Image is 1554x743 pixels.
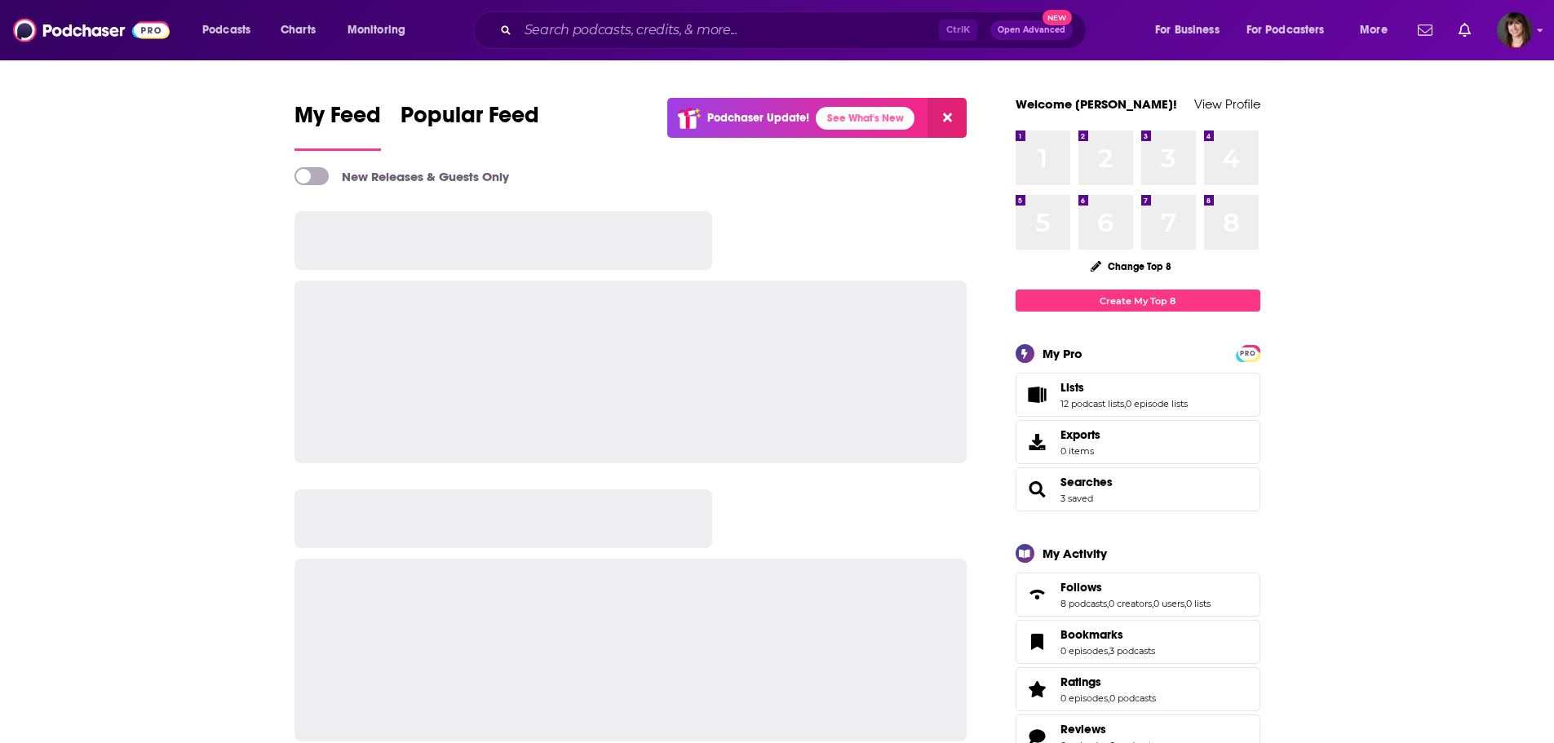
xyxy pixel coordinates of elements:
[401,101,539,139] span: Popular Feed
[294,167,509,185] a: New Releases & Guests Only
[1184,598,1186,609] span: ,
[1497,12,1533,48] button: Show profile menu
[13,15,170,46] img: Podchaser - Follow, Share and Rate Podcasts
[1238,347,1258,360] span: PRO
[1238,347,1258,359] a: PRO
[1497,12,1533,48] span: Logged in as AKChaney
[1016,620,1260,664] span: Bookmarks
[1186,598,1211,609] a: 0 lists
[1021,630,1054,653] a: Bookmarks
[1060,493,1093,504] a: 3 saved
[1144,17,1240,43] button: open menu
[202,19,250,42] span: Podcasts
[1124,398,1126,409] span: ,
[1152,598,1153,609] span: ,
[1060,475,1113,489] a: Searches
[1060,627,1123,642] span: Bookmarks
[1016,290,1260,312] a: Create My Top 8
[1236,17,1348,43] button: open menu
[281,19,316,42] span: Charts
[1021,678,1054,701] a: Ratings
[1060,674,1156,689] a: Ratings
[1060,645,1108,657] a: 0 episodes
[1109,598,1152,609] a: 0 creators
[348,19,405,42] span: Monitoring
[1060,692,1108,704] a: 0 episodes
[1060,598,1107,609] a: 8 podcasts
[1497,12,1533,48] img: User Profile
[1021,583,1054,606] a: Follows
[1060,722,1156,736] a: Reviews
[1060,627,1155,642] a: Bookmarks
[294,101,381,139] span: My Feed
[1348,17,1408,43] button: open menu
[270,17,325,43] a: Charts
[1043,10,1072,25] span: New
[1109,692,1156,704] a: 0 podcasts
[294,101,381,151] a: My Feed
[1060,427,1100,442] span: Exports
[1016,373,1260,417] span: Lists
[1016,467,1260,511] span: Searches
[401,101,539,151] a: Popular Feed
[1016,573,1260,617] span: Follows
[1060,398,1124,409] a: 12 podcast lists
[816,107,914,130] a: See What's New
[1360,19,1388,42] span: More
[1060,380,1188,395] a: Lists
[1108,645,1109,657] span: ,
[990,20,1073,40] button: Open AdvancedNew
[518,17,939,43] input: Search podcasts, credits, & more...
[1108,692,1109,704] span: ,
[1107,598,1109,609] span: ,
[1109,645,1155,657] a: 3 podcasts
[1411,16,1439,44] a: Show notifications dropdown
[1155,19,1220,42] span: For Business
[1060,722,1106,736] span: Reviews
[707,111,809,125] p: Podchaser Update!
[1021,478,1054,501] a: Searches
[1060,445,1100,457] span: 0 items
[1246,19,1325,42] span: For Podcasters
[1194,96,1260,112] a: View Profile
[1060,674,1101,689] span: Ratings
[998,26,1065,34] span: Open Advanced
[1452,16,1477,44] a: Show notifications dropdown
[1081,256,1182,276] button: Change Top 8
[489,11,1102,49] div: Search podcasts, credits, & more...
[939,20,977,41] span: Ctrl K
[1016,96,1177,112] a: Welcome [PERSON_NAME]!
[1016,667,1260,711] span: Ratings
[1060,380,1084,395] span: Lists
[1021,383,1054,406] a: Lists
[1126,398,1188,409] a: 0 episode lists
[1016,420,1260,464] a: Exports
[1043,546,1107,561] div: My Activity
[1021,431,1054,453] span: Exports
[1043,346,1082,361] div: My Pro
[1153,598,1184,609] a: 0 users
[336,17,427,43] button: open menu
[191,17,272,43] button: open menu
[1060,580,1102,595] span: Follows
[1060,580,1211,595] a: Follows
